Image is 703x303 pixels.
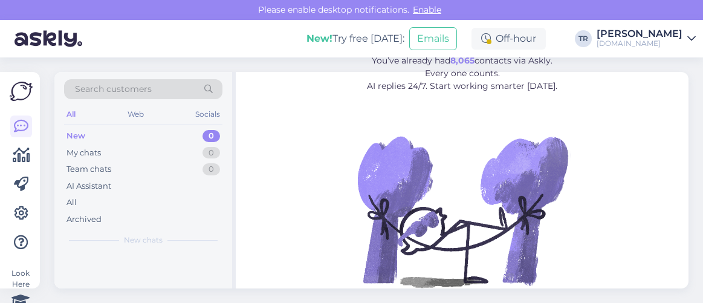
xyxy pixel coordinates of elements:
p: You’ve already had contacts via Askly. Every one counts. AI replies 24/7. Start working smarter [... [302,54,623,93]
b: New! [306,33,332,44]
div: 0 [202,147,220,159]
div: [DOMAIN_NAME] [597,39,682,48]
div: New [66,130,85,142]
div: All [64,106,78,122]
span: Search customers [75,83,152,96]
div: TR [575,30,592,47]
div: Off-hour [471,28,546,50]
div: 0 [202,130,220,142]
div: My chats [66,147,101,159]
span: Enable [409,4,445,15]
a: [PERSON_NAME][DOMAIN_NAME] [597,29,696,48]
div: 0 [202,163,220,175]
div: Archived [66,213,102,226]
div: All [66,197,77,209]
div: Web [125,106,146,122]
span: New chats [124,235,163,246]
div: Socials [193,106,222,122]
b: 8,065 [450,55,475,66]
div: [PERSON_NAME] [597,29,682,39]
img: Askly Logo [10,82,33,101]
button: Emails [409,27,457,50]
div: Team chats [66,163,111,175]
div: AI Assistant [66,180,111,192]
div: Try free [DATE]: [306,31,404,46]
